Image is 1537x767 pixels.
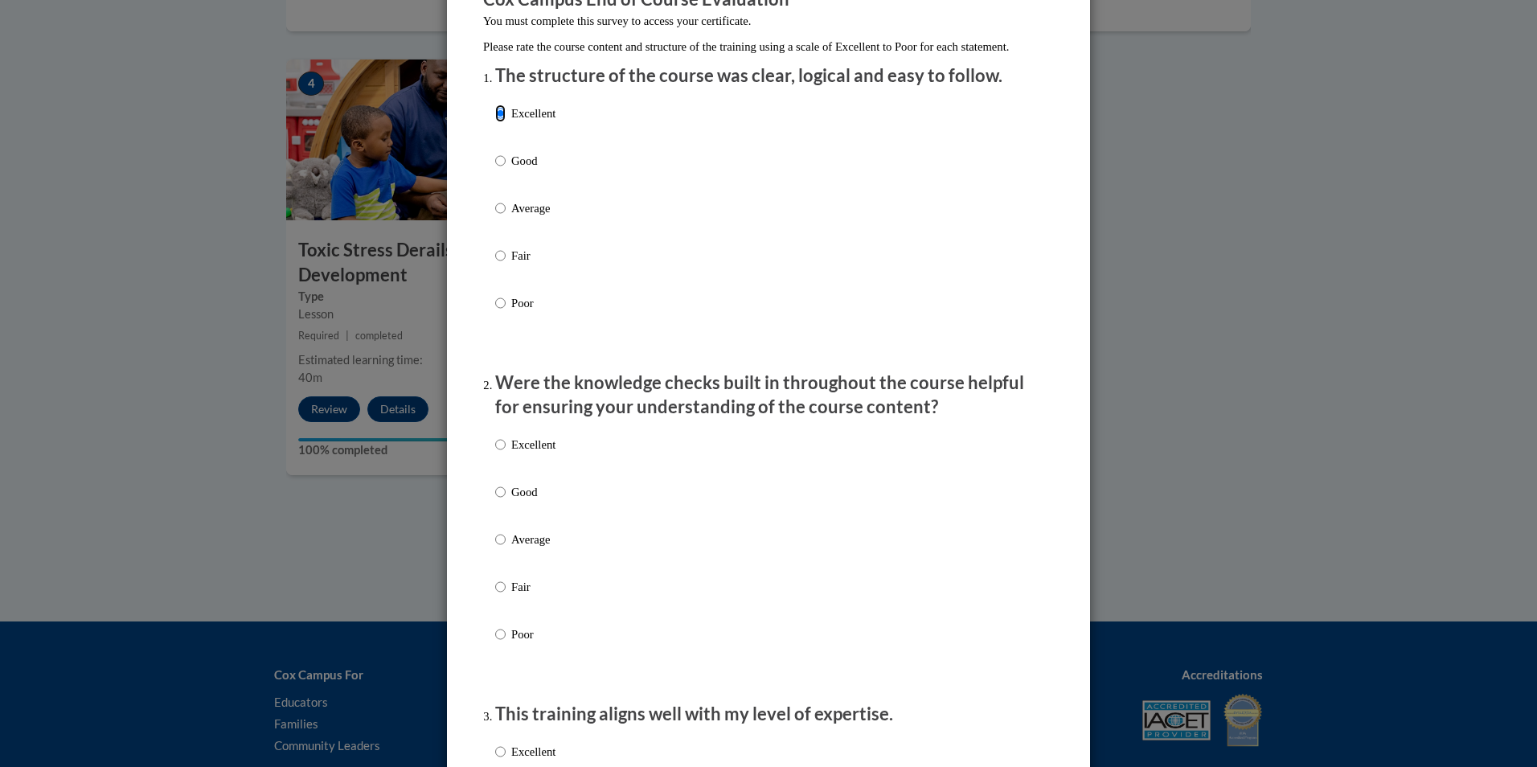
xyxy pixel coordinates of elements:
[495,436,506,453] input: Excellent
[495,247,506,265] input: Fair
[495,483,506,501] input: Good
[495,531,506,548] input: Average
[511,578,555,596] p: Fair
[495,64,1042,88] p: The structure of the course was clear, logical and easy to follow.
[511,199,555,217] p: Average
[495,578,506,596] input: Fair
[511,152,555,170] p: Good
[511,743,555,761] p: Excellent
[511,436,555,453] p: Excellent
[495,371,1042,420] p: Were the knowledge checks built in throughout the course helpful for ensuring your understanding ...
[511,294,555,312] p: Poor
[495,625,506,643] input: Poor
[495,743,506,761] input: Excellent
[483,12,1054,30] p: You must complete this survey to access your certificate.
[511,531,555,548] p: Average
[483,38,1054,55] p: Please rate the course content and structure of the training using a scale of Excellent to Poor f...
[511,625,555,643] p: Poor
[511,483,555,501] p: Good
[495,702,1042,727] p: This training aligns well with my level of expertise.
[495,294,506,312] input: Poor
[511,247,555,265] p: Fair
[495,199,506,217] input: Average
[495,105,506,122] input: Excellent
[511,105,555,122] p: Excellent
[495,152,506,170] input: Good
